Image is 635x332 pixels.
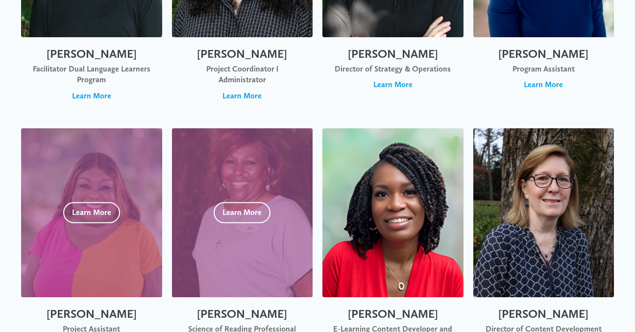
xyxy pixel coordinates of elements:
span: Learn More [222,91,262,101]
div: Director of Strategy & Operations [332,64,454,74]
h2: [PERSON_NAME] [31,47,152,61]
div: Facilitator Dual Language Learners Program [31,64,152,86]
h2: [PERSON_NAME] [483,47,605,61]
div: Project Coordinator l Administrator [182,64,303,86]
h2: [PERSON_NAME] [332,307,454,321]
span: Learn More [72,91,111,101]
h2: [PERSON_NAME] [182,47,303,61]
span: Learn More [373,79,413,90]
div: Program Assistant [483,64,605,74]
h2: [PERSON_NAME] [31,307,152,321]
h2: [PERSON_NAME] [483,307,605,321]
h2: [PERSON_NAME] [332,47,454,61]
h2: [PERSON_NAME] [182,307,303,321]
span: Learn More [524,79,563,90]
